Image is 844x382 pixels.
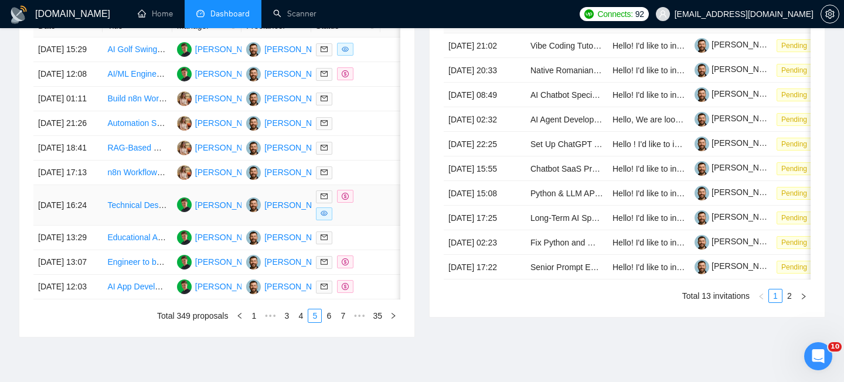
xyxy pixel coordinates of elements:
td: Set Up ChatGPT Team Version & Initial Project Configuration [526,132,608,156]
a: Senior Prompt Engineer (LLM / AI Specialist – Freelance) [530,262,739,272]
td: [DATE] 08:49 [444,83,526,107]
span: mail [321,283,328,290]
a: AI Golf Swing Training App Development [107,45,256,54]
a: VK[PERSON_NAME] [246,44,332,53]
td: Python & LLM API Specialist for AI Assistant Chatbot Development [526,181,608,206]
a: homeHome [138,9,173,19]
a: Pending [777,213,816,222]
span: Pending [777,212,812,224]
span: right [390,312,397,319]
li: Total 13 invitations [682,289,750,303]
td: [DATE] 15:08 [444,181,526,206]
div: [PERSON_NAME] [195,166,263,179]
li: 1 [247,309,261,323]
a: searchScanner [273,9,316,19]
img: c1-JWQDXWEy3CnA6sRtFzzU22paoDq5cZnWyBNc3HWqwvuW0qNnjm1CMP-YmbEEtPC [695,137,709,151]
a: AI Chatbot Specialist [530,90,607,100]
span: eye [342,46,349,53]
a: Pending [777,237,816,247]
span: mail [321,46,328,53]
td: Senior Prompt Engineer (LLM / AI Specialist – Freelance) [526,255,608,279]
a: MB[PERSON_NAME] [177,232,263,241]
a: Educational AI Math Tutor — AI Integration + Full‑Stack (LLM + OCR + Python) [107,233,394,242]
a: VK[PERSON_NAME] [246,281,332,291]
a: [PERSON_NAME] [695,261,779,271]
div: [PERSON_NAME] [264,280,332,293]
a: Pending [777,262,816,271]
span: dashboard [196,9,205,18]
td: [DATE] 18:41 [33,136,103,161]
a: 4 [294,309,307,322]
span: dollar [342,70,349,77]
a: 35 [369,309,386,322]
li: 7 [336,309,350,323]
td: [DATE] 17:22 [444,255,526,279]
a: VK[PERSON_NAME] [246,200,332,209]
span: Pending [777,236,812,249]
a: [PERSON_NAME] [695,237,779,246]
span: Pending [777,261,812,274]
li: Next Page [797,289,811,303]
td: Educational AI Math Tutor — AI Integration + Full‑Stack (LLM + OCR + Python) [103,226,172,250]
li: 35 [369,309,386,323]
td: Technical Design Search Module for LLM [103,185,172,226]
td: [DATE] 02:23 [444,230,526,255]
a: 6 [322,309,335,322]
a: VK[PERSON_NAME] [246,69,332,78]
td: AI Chatbot Specialist [526,83,608,107]
li: 6 [322,309,336,323]
a: [PERSON_NAME] [695,40,779,49]
a: Build n8n Workflow with LLM to Auto-Tag Leads in CallRail [107,94,320,103]
span: 92 [635,8,644,21]
span: eye [321,210,328,217]
a: VK[PERSON_NAME] [246,118,332,127]
img: c1-JWQDXWEy3CnA6sRtFzzU22paoDq5cZnWyBNc3HWqwvuW0qNnjm1CMP-YmbEEtPC [695,186,709,200]
a: VK[PERSON_NAME] [246,232,332,241]
a: Pending [777,188,816,197]
span: ••• [350,309,369,323]
img: c1-JWQDXWEy3CnA6sRtFzzU22paoDq5cZnWyBNc3HWqwvuW0qNnjm1CMP-YmbEEtPC [695,210,709,225]
td: Engineer to build an AI memory system on top of Graphiti [103,250,172,275]
img: c1-JWQDXWEy3CnA6sRtFzzU22paoDq5cZnWyBNc3HWqwvuW0qNnjm1CMP-YmbEEtPC [695,260,709,274]
a: Long-Term AI Specialist Wanted | NLP, Chatbot, Automation & Prompt Engineering [530,213,830,223]
td: AI Agent Developer for Vendor Research & Data Automation [526,107,608,132]
td: AI App Developer Needed [103,275,172,299]
a: AV[PERSON_NAME] [177,93,263,103]
div: [PERSON_NAME] [264,199,332,212]
span: left [236,312,243,319]
div: [PERSON_NAME] [264,255,332,268]
span: mail [321,95,328,102]
img: VK [246,255,261,270]
span: dollar [342,193,349,200]
li: 5 [308,309,322,323]
img: VK [246,141,261,155]
img: AV [177,141,192,155]
div: [PERSON_NAME] [195,92,263,105]
a: RAG-Based Retrieval and Question-Answer System [107,143,297,152]
td: Chatbot SaaS Project [526,156,608,181]
img: MB [177,42,192,57]
a: VK[PERSON_NAME] [246,167,332,176]
img: VK [246,197,261,212]
div: [PERSON_NAME] [195,255,263,268]
a: Fix Python and Woocommerce integration [530,238,683,247]
button: right [386,309,400,323]
span: Dashboard [210,9,250,19]
a: Pending [777,163,816,173]
td: [DATE] 17:25 [444,206,526,230]
a: AI/ML Engineer to Convert DWG or PDF Floor Plans into JSON Schemas [107,69,374,79]
a: Vibe Coding Tutor and Pair Programming Partner Needed [530,41,741,50]
span: dollar [342,283,349,290]
img: upwork-logo.png [584,9,594,19]
li: Total 349 proposals [157,309,228,323]
span: Pending [777,187,812,200]
span: mail [321,144,328,151]
li: 2 [782,289,797,303]
img: AV [177,116,192,131]
td: [DATE] 01:11 [33,87,103,111]
td: [DATE] 21:26 [33,111,103,136]
td: [DATE] 12:03 [33,275,103,299]
span: Pending [777,138,812,151]
span: Pending [777,162,812,175]
a: [PERSON_NAME] [695,163,779,172]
